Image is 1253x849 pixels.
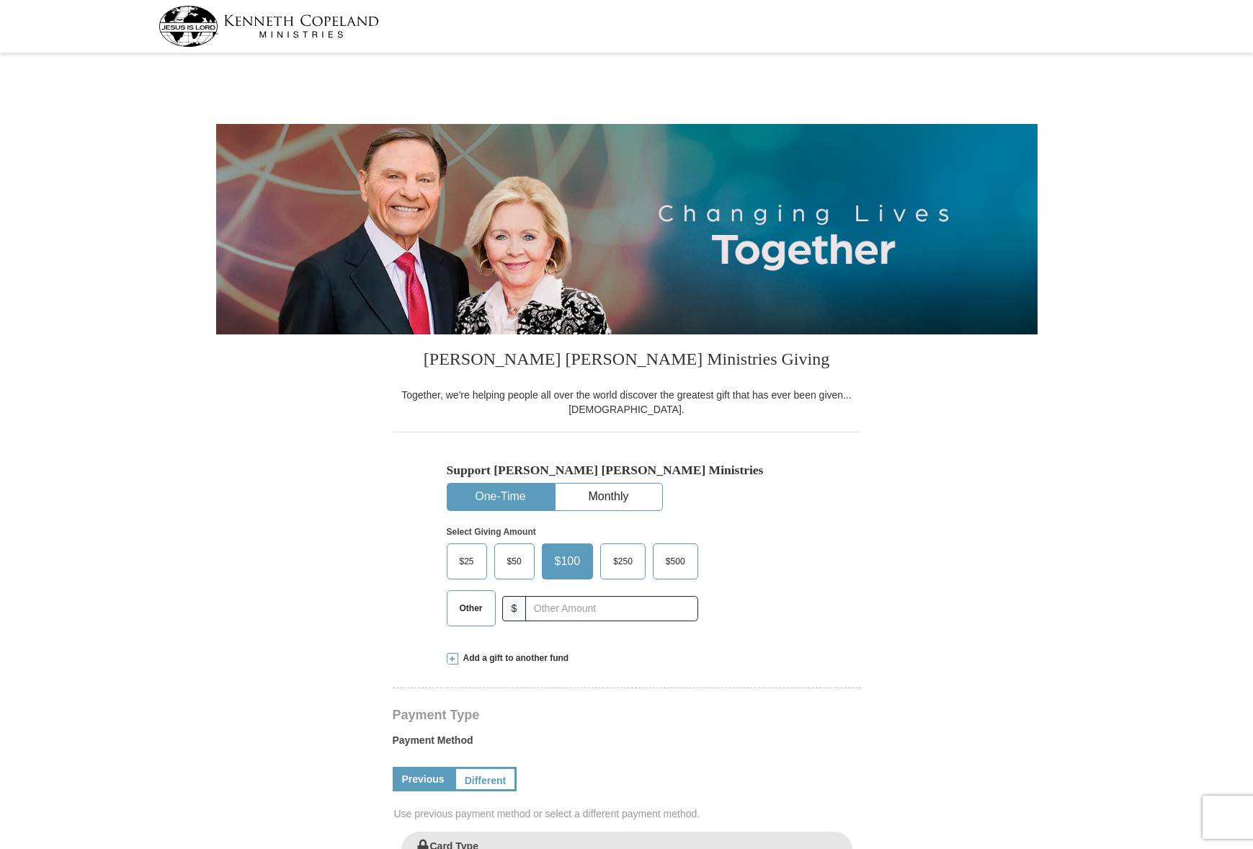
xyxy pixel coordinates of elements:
span: $100 [548,551,588,572]
span: Use previous payment method or select a different payment method. [394,806,862,821]
span: $ [502,596,527,621]
h4: Payment Type [393,709,861,721]
span: $250 [606,551,640,572]
span: $50 [500,551,529,572]
span: $25 [452,551,481,572]
label: Payment Method [393,733,861,755]
button: Monthly [556,484,662,510]
a: Previous [393,767,454,791]
span: Other [452,597,490,619]
button: One-Time [447,484,554,510]
h3: [PERSON_NAME] [PERSON_NAME] Ministries Giving [393,334,861,388]
input: Other Amount [525,596,697,621]
strong: Select Giving Amount [447,527,536,537]
span: Add a gift to another fund [458,652,569,664]
div: Together, we're helping people all over the world discover the greatest gift that has ever been g... [393,388,861,417]
span: $500 [659,551,692,572]
img: kcm-header-logo.svg [159,6,379,47]
h5: Support [PERSON_NAME] [PERSON_NAME] Ministries [447,463,807,478]
a: Different [454,767,517,791]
